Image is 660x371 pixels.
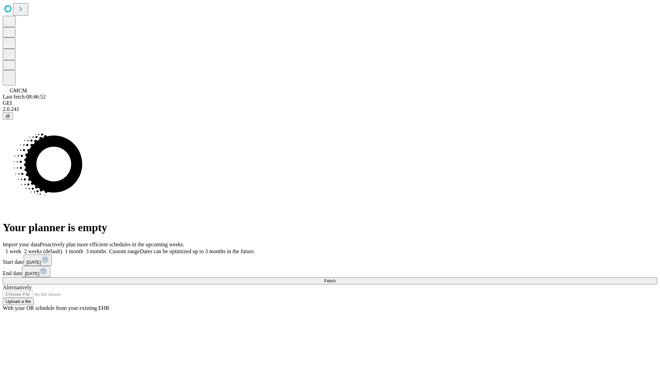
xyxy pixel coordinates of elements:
[3,241,40,247] span: Import your data
[10,88,27,93] span: GMCM
[3,112,13,120] button: @
[65,248,83,254] span: 1 month
[40,241,184,247] span: Proactively plan more efficient schedules in the upcoming weeks.
[109,248,140,254] span: Custom range
[86,248,106,254] span: 3 months
[25,271,39,276] span: [DATE]
[26,260,41,265] span: [DATE]
[22,266,50,277] button: [DATE]
[3,266,657,277] div: End date
[3,284,32,290] span: Alternatively
[140,248,255,254] span: Dates can be optimized up to 3 months in the future.
[3,106,657,112] div: 2.0.241
[5,113,10,119] span: @
[3,100,657,106] div: GEI
[3,255,657,266] div: Start date
[324,278,335,283] span: Fetch
[3,305,109,311] span: With your OR schedule from your existing EHR
[3,94,46,100] span: Last fetch: 08:46:52
[24,255,52,266] button: [DATE]
[24,248,62,254] span: 2 weeks (default)
[3,221,657,234] h1: Your planner is empty
[3,298,34,305] button: Upload a file
[3,277,657,284] button: Fetch
[5,248,21,254] span: 1 week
